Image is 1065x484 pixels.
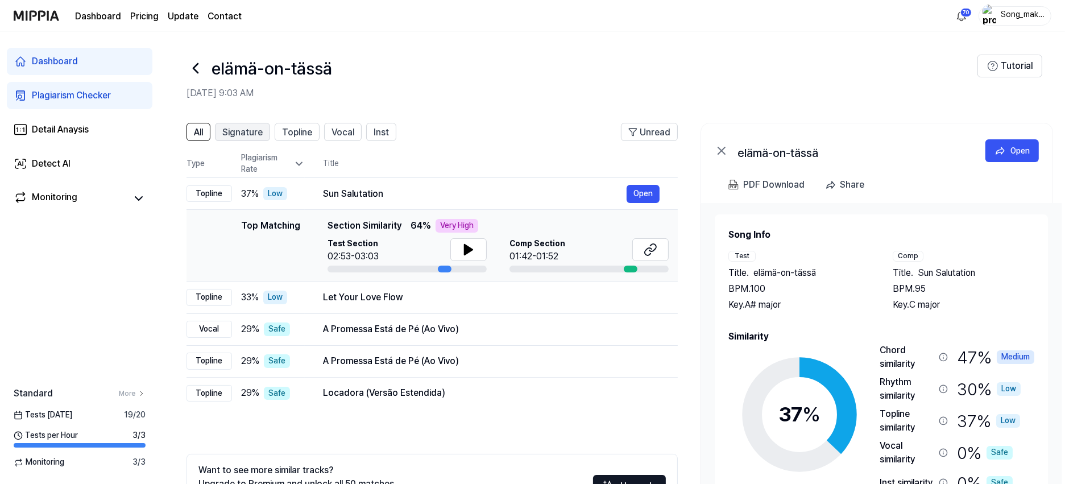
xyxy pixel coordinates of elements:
div: Comp [893,251,923,262]
div: Low [997,382,1021,396]
div: Low [263,187,287,201]
div: 70 [960,8,972,17]
a: Dashboard [7,48,152,75]
button: Pricing [130,10,159,23]
img: 알림 [955,9,968,23]
h1: elämä-on-tässä [212,56,332,80]
div: Safe [264,322,290,336]
span: 29 % [241,322,259,336]
button: Open [985,139,1039,162]
button: profileSong_maker_44 [979,6,1051,26]
span: Title . [893,266,913,280]
th: Type [187,150,232,178]
span: 29 % [241,386,259,400]
div: 30 % [957,375,1021,403]
div: 47 % [957,344,1034,371]
div: Very High [436,219,478,233]
img: profile [983,5,996,27]
div: Topline [187,185,232,202]
div: Key. A# major [728,298,870,312]
button: PDF Download [726,173,807,196]
a: Update [168,10,198,23]
div: Monitoring [32,191,77,206]
button: Vocal [324,123,362,141]
div: Detect AI [32,157,71,171]
button: Tutorial [977,55,1042,77]
span: Monitoring [14,457,64,468]
span: 3 / 3 [132,430,146,441]
span: Tests [DATE] [14,409,72,421]
button: Unread [621,123,678,141]
button: Signature [215,123,270,141]
div: Vocal similarity [880,439,934,466]
button: Open [627,185,660,203]
div: Share [840,177,864,192]
span: 33 % [241,291,259,304]
div: PDF Download [743,177,805,192]
a: Plagiarism Checker [7,82,152,109]
a: Monitoring [14,191,127,206]
div: 02:53-03:03 [328,250,379,263]
a: More [119,389,146,399]
div: Chord similarity [880,344,934,371]
span: Signature [222,126,263,139]
span: Tests per Hour [14,430,78,441]
a: Detect AI [7,150,152,177]
span: 19 / 20 [124,409,146,421]
div: Safe [264,354,290,368]
span: % [802,402,820,427]
div: Topline [187,289,232,306]
span: 29 % [241,354,259,368]
span: All [194,126,203,139]
span: 3 / 3 [132,457,146,468]
span: Comp Section [509,238,565,250]
div: elämä-on-tässä [737,144,965,158]
div: 01:42-01:52 [509,250,565,263]
div: Open [1010,144,1030,157]
div: Let Your Love Flow [323,291,660,304]
div: Rhythm similarity [880,375,934,403]
div: Locadora (Versão Estendida) [323,386,660,400]
th: Title [323,150,678,177]
span: Test Section [328,238,379,250]
span: Topline [282,126,312,139]
img: PDF Download [728,180,739,190]
div: Detail Anaysis [32,123,89,136]
div: Plagiarism Rate [241,152,305,175]
div: Sun Salutation [323,187,627,201]
span: elämä-on-tässä [753,266,816,280]
div: Plagiarism Checker [32,89,111,102]
a: Contact [208,10,242,23]
span: Vocal [331,126,354,139]
div: BPM. 100 [728,282,870,296]
button: All [187,123,210,141]
div: Topline [187,385,232,402]
a: Dashboard [75,10,121,23]
div: 37 % [957,407,1020,435]
div: Safe [987,446,1013,460]
div: Test [728,251,756,262]
div: Safe [264,387,290,400]
div: Key. C major [893,298,1034,312]
div: Topline [187,353,232,370]
button: 알림70 [952,7,971,25]
span: Section Similarity [328,219,401,233]
div: A Promessa Está de Pé (Ao Vivo) [323,354,660,368]
div: Top Matching [241,219,300,272]
button: Share [820,173,873,196]
div: Low [996,414,1020,428]
span: Inst [374,126,389,139]
div: A Promessa Está de Pé (Ao Vivo) [323,322,660,336]
button: Topline [275,123,320,141]
span: 37 % [241,187,259,201]
h2: Similarity [728,330,1034,344]
span: Sun Salutation [918,266,975,280]
div: Medium [997,350,1034,364]
span: Unread [640,126,670,139]
button: Inst [366,123,396,141]
div: Topline similarity [880,407,934,435]
div: Dashboard [32,55,78,68]
a: Detail Anaysis [7,116,152,143]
